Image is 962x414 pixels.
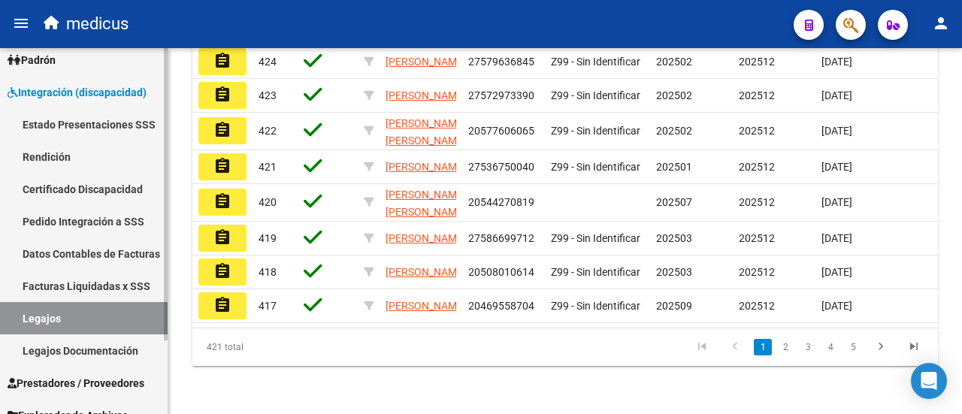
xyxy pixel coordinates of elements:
li: page 3 [797,334,819,360]
span: 422 [259,125,277,137]
span: Z99 - Sin Identificar [551,266,640,278]
span: 202512 [739,89,775,101]
span: 420 [259,196,277,208]
span: medicus [66,8,129,41]
span: Padrón [8,52,56,68]
span: 202501 [656,161,692,173]
span: 202512 [739,56,775,68]
li: page 5 [842,334,864,360]
span: 27536750040 [468,161,534,173]
span: [PERSON_NAME] [386,56,466,68]
a: 2 [776,339,794,355]
span: 20577606065 [468,125,534,137]
span: 421 [259,161,277,173]
span: 418 [259,266,277,278]
span: 20508010614 [468,266,534,278]
span: [PERSON_NAME] [386,89,466,101]
a: 1 [754,339,772,355]
span: 417 [259,300,277,312]
span: [DATE] [821,56,852,68]
li: page 2 [774,334,797,360]
span: 202509 [656,300,692,312]
span: 202512 [739,161,775,173]
span: [DATE] [821,232,852,244]
span: Z99 - Sin Identificar [551,56,640,68]
span: 20469558704 [468,300,534,312]
mat-icon: assignment [213,86,231,104]
span: Z99 - Sin Identificar [551,89,640,101]
div: 421 total [192,328,339,366]
a: 4 [821,339,839,355]
span: Z99 - Sin Identificar [551,125,640,137]
a: 3 [799,339,817,355]
mat-icon: assignment [213,296,231,314]
span: [DATE] [821,89,852,101]
a: go to previous page [721,339,749,355]
span: [PERSON_NAME] [386,232,466,244]
span: 202503 [656,266,692,278]
a: go to last page [900,339,928,355]
span: [DATE] [821,161,852,173]
span: Z99 - Sin Identificar [551,232,640,244]
a: go to next page [867,339,895,355]
mat-icon: assignment [213,262,231,280]
mat-icon: assignment [213,228,231,246]
div: Open Intercom Messenger [911,363,947,399]
span: [PERSON_NAME] [PERSON_NAME] [386,117,466,147]
mat-icon: assignment [213,192,231,210]
span: [PERSON_NAME] [386,300,466,312]
span: 27579636845 [468,56,534,68]
span: [PERSON_NAME] [386,161,466,173]
span: 202502 [656,125,692,137]
mat-icon: assignment [213,52,231,70]
span: 423 [259,89,277,101]
span: Prestadores / Proveedores [8,375,144,391]
span: 27572973390 [468,89,534,101]
span: 202512 [739,232,775,244]
span: 419 [259,232,277,244]
span: [DATE] [821,125,852,137]
mat-icon: person [932,14,950,32]
mat-icon: assignment [213,121,231,139]
span: [DATE] [821,196,852,208]
li: page 4 [819,334,842,360]
span: 424 [259,56,277,68]
span: [PERSON_NAME] [PERSON_NAME] [386,189,466,218]
span: Z99 - Sin Identificar [551,300,640,312]
span: 202503 [656,232,692,244]
span: 202502 [656,56,692,68]
span: [PERSON_NAME] [386,266,466,278]
li: page 1 [752,334,774,360]
mat-icon: assignment [213,157,231,175]
mat-icon: menu [12,14,30,32]
span: 202502 [656,89,692,101]
span: 202507 [656,196,692,208]
span: [DATE] [821,266,852,278]
a: 5 [844,339,862,355]
span: Integración (discapacidad) [8,84,147,101]
span: [DATE] [821,300,852,312]
span: 202512 [739,266,775,278]
span: Z99 - Sin Identificar [551,161,640,173]
span: 202512 [739,300,775,312]
span: 202512 [739,125,775,137]
span: 20544270819 [468,196,534,208]
span: 27586699712 [468,232,534,244]
span: 202512 [739,196,775,208]
a: go to first page [688,339,716,355]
